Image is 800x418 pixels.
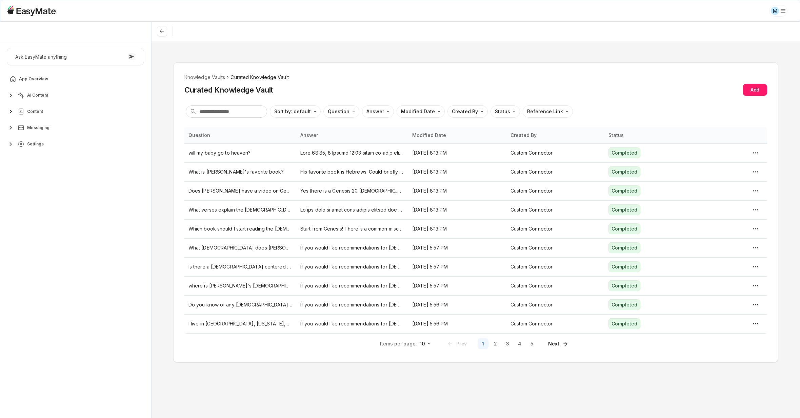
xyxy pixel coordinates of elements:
span: Curated Knowledge Vault [231,74,288,81]
button: Status [491,105,520,118]
p: Custom Connector [511,187,600,195]
p: Custom Connector [511,168,600,176]
p: [DATE] 5:56 PM [412,301,502,308]
h2: Curated Knowledge Vault [184,85,273,95]
button: Ask EasyMate anything [7,48,144,65]
p: If you would like recommendations for [DEMOGRAPHIC_DATA], please join our Discord and ask a @mod ... [300,301,404,308]
span: App Overview [19,76,48,82]
span: Messaging [27,125,49,131]
div: Completed [608,280,640,291]
p: If you would like recommendations for [DEMOGRAPHIC_DATA], please join our Discord and ask a @mod ... [300,244,404,252]
div: Completed [608,223,640,234]
div: Completed [608,318,640,329]
p: Created By [452,108,478,115]
p: [DATE] 5:57 PM [412,282,502,290]
button: Created By [447,105,488,118]
p: Custom Connector [511,320,600,327]
div: Completed [608,299,640,310]
button: 3 [502,338,513,349]
p: [DATE] 8:13 PM [412,187,502,195]
p: where is [PERSON_NAME]'s [DEMOGRAPHIC_DATA] located? [188,282,292,290]
div: Completed [608,261,640,272]
a: App Overview [7,72,144,86]
p: Custom Connector [511,301,600,308]
p: Lo ips dolo si amet cons adipis elitsed doe Tempor, incid utl etdo magnaali enim admi ven qu nos ... [300,206,404,214]
button: AI Content [7,88,144,102]
p: Modified Date [401,108,435,115]
p: Custom Connector [511,225,600,233]
button: 2 [490,338,501,349]
th: Status [604,127,702,143]
button: Add [743,84,767,96]
th: Modified Date [408,127,506,143]
p: Is there a [DEMOGRAPHIC_DATA] centered [DEMOGRAPHIC_DATA] in [US_STATE]? [188,263,292,271]
p: [DATE] 5:57 PM [412,244,502,252]
button: 5 [526,338,537,349]
button: Messaging [7,121,144,135]
th: Created By [506,127,604,143]
button: Settings [7,137,144,151]
p: Do you know of any [DEMOGRAPHIC_DATA] in my area? [188,301,292,308]
button: Answer [362,105,394,118]
p: If you would like recommendations for [DEMOGRAPHIC_DATA], please join our Discord and ask a @mod ... [300,263,404,271]
div: Completed [608,204,640,215]
p: His favorite book is Hebrews. Could briefly explain his testimony and explain how impactful verse... [300,168,404,176]
div: Completed [608,185,640,196]
div: M [771,7,779,15]
p: Question [328,108,349,115]
p: Reference Link [527,108,563,115]
button: Go to next page [545,338,572,350]
th: Question [184,127,296,143]
button: Modified Date [397,105,445,118]
p: Answer [366,108,384,115]
nav: breadcrumb [184,74,767,81]
p: Custom Connector [511,206,600,214]
span: Content [27,109,43,114]
p: Which book should I start reading the [DEMOGRAPHIC_DATA]? [188,225,292,233]
p: Start from Genesis! There's a common misconception that the [DEMOGRAPHIC_DATA] is only found in t... [300,225,404,233]
p: Status [495,108,510,115]
p: What verses explain the [DEMOGRAPHIC_DATA]? [188,206,292,214]
button: 4 [514,338,525,349]
p: Items per page: [380,340,417,347]
p: Custom Connector [511,244,600,252]
p: Custom Connector [511,282,600,290]
p: will my baby go to heaven? [188,149,292,157]
p: [DATE] 8:13 PM [412,149,502,157]
p: Sort by: default [274,108,311,115]
p: I live in [GEOGRAPHIC_DATA], [US_STATE], are there any [DEMOGRAPHIC_DATA] in my area? [188,320,292,327]
span: Settings [27,141,44,147]
div: Completed [608,147,640,158]
p: Does [PERSON_NAME] have a video on Genesis 20? [188,187,292,195]
div: Completed [608,166,640,177]
p: [DATE] 5:57 PM [412,263,502,271]
button: Content [7,105,144,118]
p: [DATE] 8:13 PM [412,206,502,214]
p: Custom Connector [511,263,600,271]
button: Sort by: default [270,105,321,118]
span: AI Content [27,93,48,98]
div: Completed [608,242,640,253]
button: 1 [478,338,488,349]
p: Lore 68:85, 8 Ipsumd 12:03 sitam co adip elitse do eiusmod. Tempo incidi utla etdo magn aliqu eni... [300,149,404,157]
th: Answer [296,127,408,143]
li: Knowledge Vaults [184,74,225,81]
p: What is [PERSON_NAME]'s favorite book? [188,168,292,176]
p: Custom Connector [511,149,600,157]
button: Reference Link [523,105,573,118]
button: Question [323,105,359,118]
p: [DATE] 8:13 PM [412,225,502,233]
p: [DATE] 5:56 PM [412,320,502,327]
p: What [DEMOGRAPHIC_DATA] does [PERSON_NAME] go to? [188,244,292,252]
p: If you would like recommendations for [DEMOGRAPHIC_DATA], please join our Discord and ask a @mod ... [300,282,404,290]
p: [DATE] 8:13 PM [412,168,502,176]
p: Yes there is a Genesis 20 [DEMOGRAPHIC_DATA] class. You can find the recorded class on the websit... [300,187,404,195]
p: If you would like recommendations for [DEMOGRAPHIC_DATA], please join our Discord and ask a @mod ... [300,320,404,327]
